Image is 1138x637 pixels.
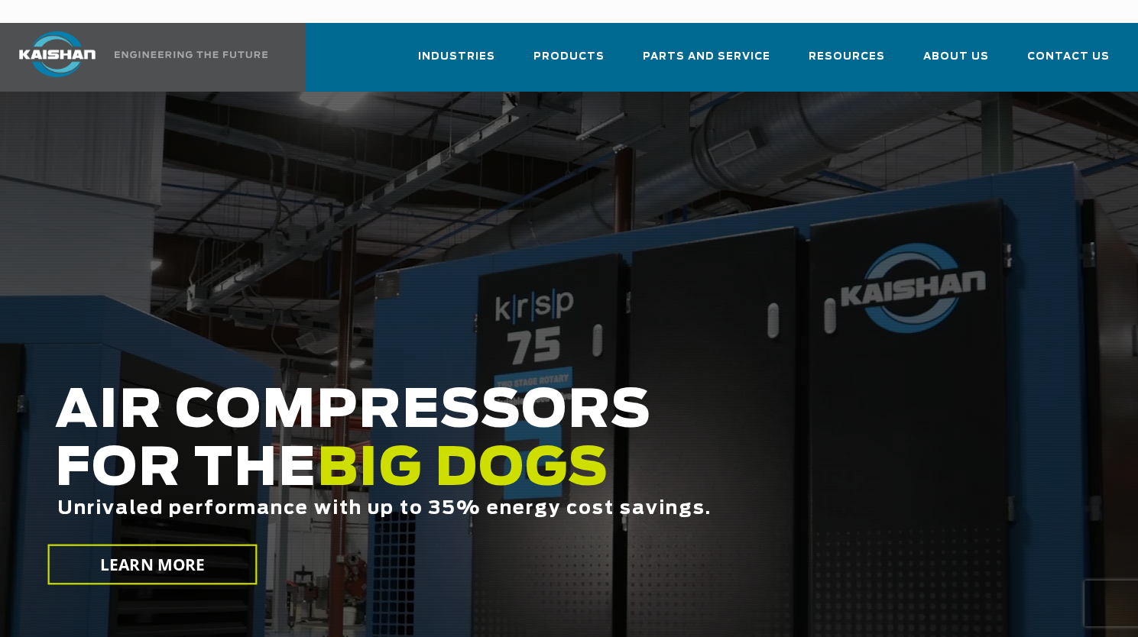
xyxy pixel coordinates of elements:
a: Parts and Service [643,37,770,89]
span: Contact Us [1027,48,1110,66]
h2: AIR COMPRESSORS FOR THE [55,383,909,567]
a: Contact Us [1027,37,1110,89]
span: Industries [418,48,495,66]
span: Products [533,48,605,66]
a: Resources [809,37,885,89]
a: Products [533,37,605,89]
span: LEARN MORE [100,554,206,576]
a: LEARN MORE [47,545,257,585]
span: BIG DOGS [317,444,609,496]
img: Engineering the future [115,51,267,58]
span: Parts and Service [643,48,770,66]
a: Industries [418,37,495,89]
a: About Us [923,37,989,89]
span: Unrivaled performance with up to 35% energy cost savings. [57,500,712,518]
span: Resources [809,48,885,66]
span: About Us [923,48,989,66]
